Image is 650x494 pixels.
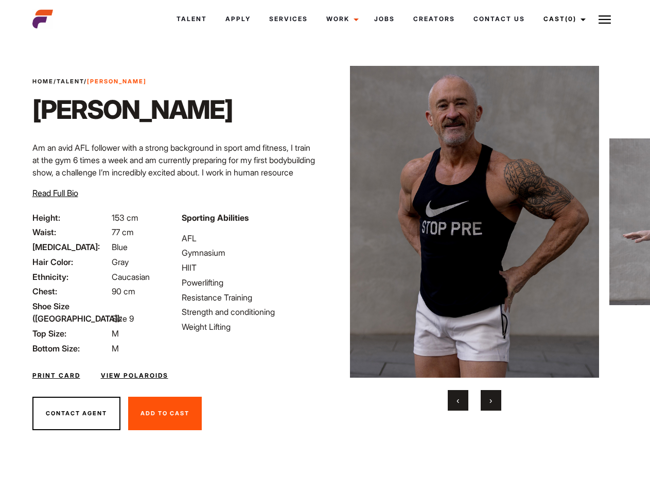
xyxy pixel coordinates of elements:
span: Height: [32,211,110,224]
span: Shoe Size ([GEOGRAPHIC_DATA]): [32,300,110,325]
img: cropped-aefm-brand-fav-22-square.png [32,9,53,29]
a: Contact Us [464,5,534,33]
span: Top Size: [32,327,110,340]
span: M [112,343,119,354]
span: M [112,328,119,339]
img: Burger icon [599,13,611,26]
span: / / [32,77,147,86]
button: Contact Agent [32,397,120,431]
li: Resistance Training [182,291,319,304]
button: Read Full Bio [32,187,78,199]
a: Talent [167,5,216,33]
li: HIIT [182,261,319,274]
a: Talent [57,78,84,85]
a: Work [317,5,365,33]
h1: [PERSON_NAME] [32,94,233,125]
span: Add To Cast [140,410,189,417]
span: Gray [112,257,129,267]
a: Jobs [365,5,404,33]
span: [MEDICAL_DATA]: [32,241,110,253]
span: Next [489,395,492,405]
li: Strength and conditioning [182,306,319,318]
span: 77 cm [112,227,134,237]
li: Powerlifting [182,276,319,289]
span: Waist: [32,226,110,238]
strong: Sporting Abilities [182,213,249,223]
li: Weight Lifting [182,321,319,333]
span: Blue [112,242,128,252]
span: Caucasian [112,272,150,282]
p: Am an avid AFL follower with a strong background in sport amd fitness, I train at the gym 6 times... [32,142,319,240]
a: Creators [404,5,464,33]
a: Services [260,5,317,33]
a: Cast(0) [534,5,592,33]
li: AFL [182,232,319,244]
span: Ethnicity: [32,271,110,283]
span: Read Full Bio [32,188,78,198]
strong: [PERSON_NAME] [87,78,147,85]
span: 90 cm [112,286,135,296]
a: Print Card [32,371,80,380]
li: Gymnasium [182,246,319,259]
span: Previous [456,395,459,405]
span: Hair Color: [32,256,110,268]
span: Bottom Size: [32,342,110,355]
a: Home [32,78,54,85]
span: 153 cm [112,213,138,223]
span: Chest: [32,285,110,297]
a: View Polaroids [101,371,168,380]
a: Apply [216,5,260,33]
span: Size 9 [112,313,134,324]
button: Add To Cast [128,397,202,431]
span: (0) [565,15,576,23]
